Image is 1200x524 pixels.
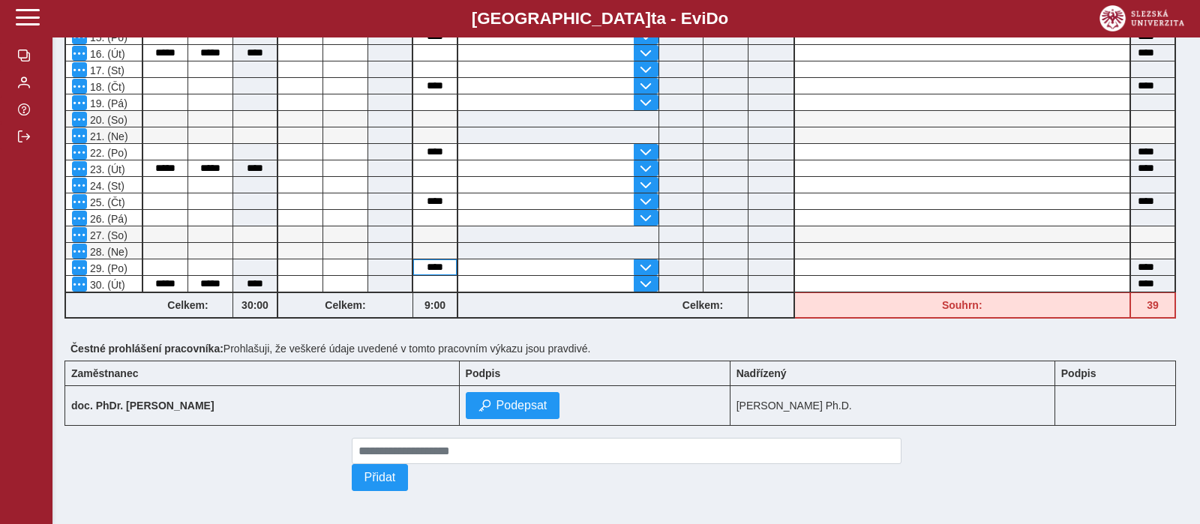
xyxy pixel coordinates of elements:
button: Podepsat [466,392,560,419]
span: 18. (Čt) [87,81,125,93]
button: Menu [72,161,87,176]
span: 22. (Po) [87,147,127,159]
img: logo_web_su.png [1099,5,1184,31]
button: Menu [72,95,87,110]
b: Čestné prohlášení pracovníka: [70,343,223,355]
button: Menu [72,79,87,94]
button: Menu [72,46,87,61]
button: Přidat [352,464,409,491]
button: Menu [72,145,87,160]
span: 25. (Čt) [87,196,125,208]
button: Menu [72,277,87,292]
b: Podpis [466,367,501,379]
span: 27. (So) [87,229,127,241]
span: 20. (So) [87,114,127,126]
span: Přidat [364,471,396,484]
span: 28. (Ne) [87,246,128,258]
b: Nadřízený [736,367,787,379]
span: 26. (Pá) [87,213,127,225]
span: 24. (St) [87,180,124,192]
b: doc. PhDr. [PERSON_NAME] [71,400,214,412]
div: Prohlašuji, že veškeré údaje uvedené v tomto pracovním výkazu jsou pravdivé. [64,337,1188,361]
button: Menu [72,227,87,242]
td: [PERSON_NAME] Ph.D. [730,386,1054,426]
span: Podepsat [496,399,547,412]
button: Menu [72,260,87,275]
b: Zaměstnanec [71,367,138,379]
b: [GEOGRAPHIC_DATA] a - Evi [45,9,1155,28]
span: 19. (Pá) [87,97,127,109]
button: Menu [72,244,87,259]
b: Souhrn: [942,299,982,311]
span: 29. (Po) [87,262,127,274]
button: Menu [72,194,87,209]
span: 15. (Po) [87,31,127,43]
span: 17. (St) [87,64,124,76]
button: Menu [72,62,87,77]
span: 30. (Út) [87,279,125,291]
b: 39 [1131,299,1174,311]
b: Celkem: [658,299,748,311]
div: Fond pracovní doby (35:12 h) a součet hodin (39 h) se neshodují! [795,292,1132,319]
b: 9:00 [413,299,457,311]
span: 16. (Út) [87,48,125,60]
button: Menu [72,112,87,127]
b: 30:00 [233,299,277,311]
button: Menu [72,211,87,226]
span: t [651,9,656,28]
span: o [718,9,729,28]
span: 23. (Út) [87,163,125,175]
b: Podpis [1061,367,1096,379]
div: Fond pracovní doby (35:12 h) a součet hodin (39 h) se neshodují! [1131,292,1176,319]
b: Celkem: [278,299,412,311]
button: Menu [72,128,87,143]
b: Celkem: [143,299,232,311]
span: 21. (Ne) [87,130,128,142]
button: Menu [72,178,87,193]
span: D [706,9,718,28]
